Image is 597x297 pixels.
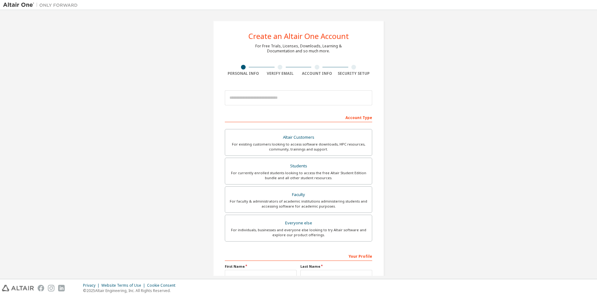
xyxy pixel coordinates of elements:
div: Website Terms of Use [101,283,147,288]
div: Everyone else [229,219,368,228]
div: Account Info [298,71,336,76]
img: facebook.svg [38,285,44,291]
label: Last Name [300,264,372,269]
div: Students [229,162,368,170]
img: altair_logo.svg [2,285,34,291]
img: Altair One [3,2,81,8]
div: For individuals, businesses and everyone else looking to try Altair software and explore our prod... [229,228,368,237]
div: For existing customers looking to access software downloads, HPC resources, community, trainings ... [229,142,368,152]
div: For faculty & administrators of academic institutions administering students and accessing softwa... [229,199,368,209]
div: For currently enrolled students looking to access the free Altair Student Edition bundle and all ... [229,170,368,180]
div: Faculty [229,190,368,199]
div: Cookie Consent [147,283,179,288]
img: instagram.svg [48,285,54,291]
div: For Free Trials, Licenses, Downloads, Learning & Documentation and so much more. [255,44,342,54]
div: Privacy [83,283,101,288]
div: Verify Email [262,71,299,76]
div: Your Profile [225,251,372,261]
label: First Name [225,264,297,269]
p: © 2025 Altair Engineering, Inc. All Rights Reserved. [83,288,179,293]
div: Security Setup [336,71,373,76]
div: Account Type [225,112,372,122]
img: linkedin.svg [58,285,65,291]
div: Personal Info [225,71,262,76]
div: Altair Customers [229,133,368,142]
div: Create an Altair One Account [248,32,349,40]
